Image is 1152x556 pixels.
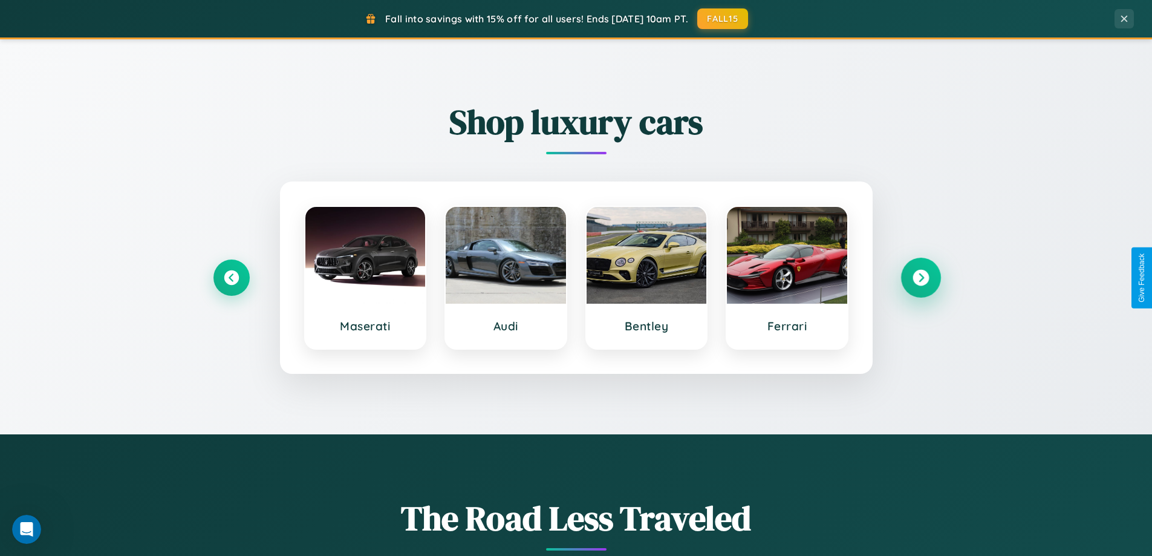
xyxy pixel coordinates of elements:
div: Give Feedback [1137,253,1146,303]
h3: Audi [458,319,554,333]
h1: The Road Less Traveled [213,495,939,541]
h3: Maserati [317,319,414,333]
h2: Shop luxury cars [213,99,939,145]
h3: Ferrari [739,319,835,333]
iframe: Intercom live chat [12,515,41,544]
button: FALL15 [697,8,748,29]
h3: Bentley [599,319,695,333]
span: Fall into savings with 15% off for all users! Ends [DATE] 10am PT. [385,13,688,25]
